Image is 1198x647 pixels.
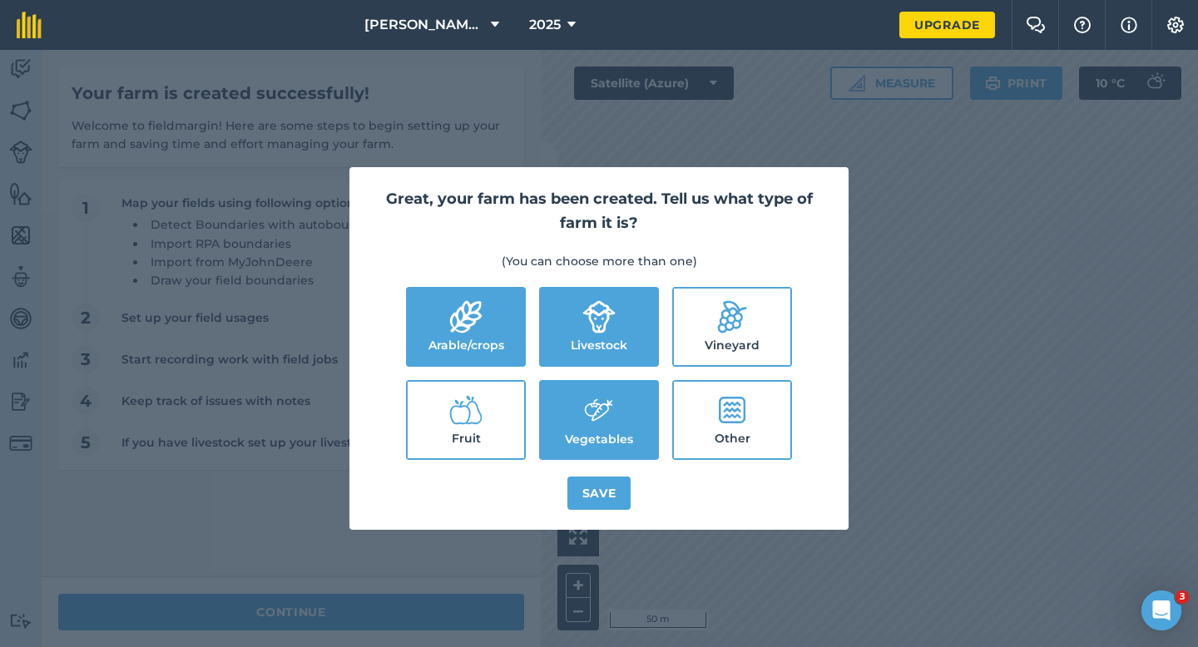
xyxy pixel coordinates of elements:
img: svg+xml;base64,PHN2ZyB4bWxucz0iaHR0cDovL3d3dy53My5vcmcvMjAwMC9zdmciIHdpZHRoPSIxNyIgaGVpZ2h0PSIxNy... [1121,15,1137,35]
label: Arable/crops [408,289,524,365]
label: Vegetables [541,382,657,458]
iframe: Intercom live chat [1141,590,1181,630]
label: Livestock [541,289,657,365]
img: A question mark icon [1072,17,1092,33]
span: [PERSON_NAME] & Sons [364,15,484,35]
span: 2025 [529,15,561,35]
h2: Great, your farm has been created. Tell us what type of farm it is? [369,187,829,235]
img: A cog icon [1166,17,1186,33]
label: Fruit [408,382,524,458]
p: (You can choose more than one) [369,252,829,270]
img: fieldmargin Logo [17,12,42,38]
label: Other [674,382,790,458]
label: Vineyard [674,289,790,365]
span: 3 [1176,590,1189,604]
a: Upgrade [899,12,995,38]
button: Save [567,477,631,510]
img: Two speech bubbles overlapping with the left bubble in the forefront [1026,17,1046,33]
